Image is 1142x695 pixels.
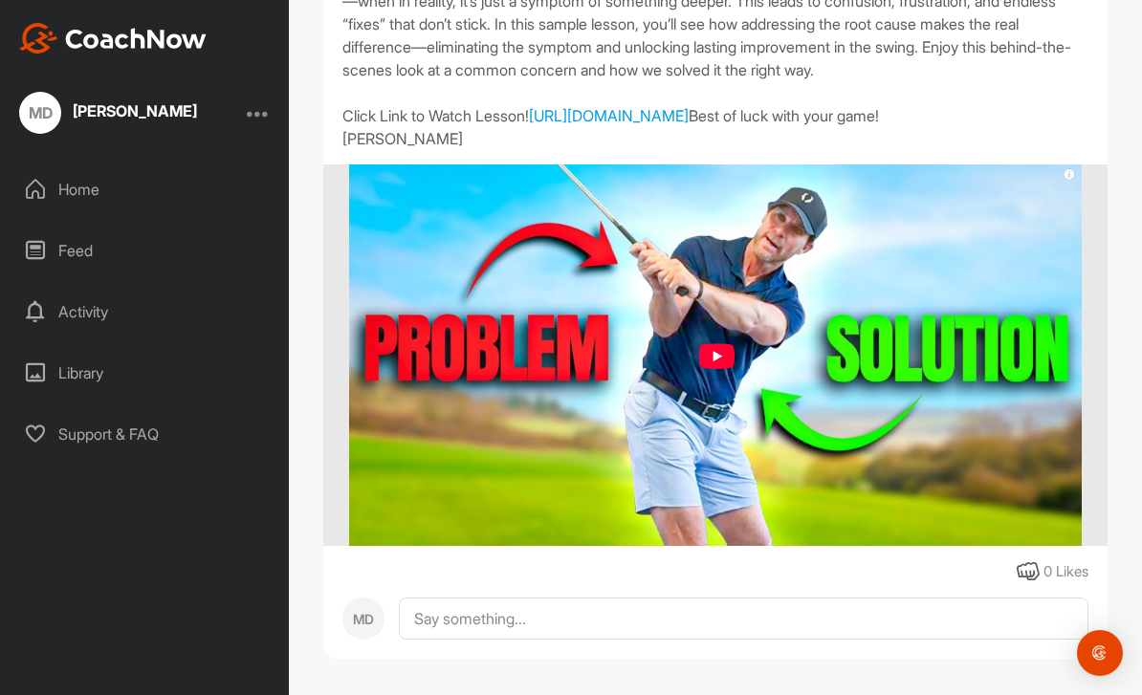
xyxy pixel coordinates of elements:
a: [URL][DOMAIN_NAME] [529,106,689,125]
div: Open Intercom Messenger [1077,630,1123,676]
div: Home [11,165,280,213]
div: Library [11,349,280,397]
img: CoachNow [19,23,207,54]
div: Support & FAQ [11,410,280,458]
div: [PERSON_NAME] [73,103,197,119]
img: media [349,164,1083,547]
div: MD [19,92,61,134]
div: Activity [11,288,280,336]
div: 0 Likes [1043,561,1088,583]
div: Feed [11,227,280,274]
div: MD [342,597,384,640]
